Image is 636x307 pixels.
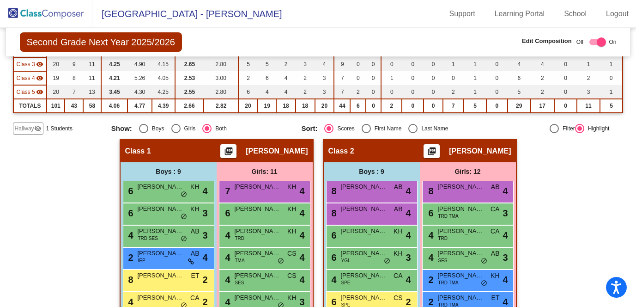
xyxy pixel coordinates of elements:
[287,249,296,258] span: CS
[181,124,196,133] div: Girls
[394,204,403,214] span: AB
[554,99,577,113] td: 0
[503,206,508,220] span: 3
[531,57,554,71] td: 4
[36,74,43,82] mat-icon: visibility
[20,32,182,52] span: Second Grade Next Year 2025/2026
[486,85,507,99] td: 0
[287,227,296,236] span: KH
[426,252,434,263] span: 4
[366,71,381,85] td: 0
[508,85,531,99] td: 5
[329,230,337,240] span: 6
[600,71,623,85] td: 0
[190,293,199,303] span: CA
[481,258,487,265] span: do_not_disturb_alt
[366,85,381,99] td: 0
[296,99,315,113] td: 18
[223,252,230,263] span: 4
[138,249,184,258] span: [PERSON_NAME]
[531,99,554,113] td: 17
[329,186,337,196] span: 8
[554,57,577,71] td: 0
[246,147,308,156] span: [PERSON_NAME]
[315,57,334,71] td: 4
[223,186,230,196] span: 7
[190,182,199,192] span: KH
[402,85,424,99] td: 0
[464,71,487,85] td: 1
[287,271,296,281] span: CS
[235,182,281,191] span: [PERSON_NAME]
[238,71,258,85] td: 2
[47,99,65,113] td: 101
[464,85,487,99] td: 1
[350,99,366,113] td: 6
[204,71,238,85] td: 3.00
[202,206,207,220] span: 3
[83,71,101,85] td: 11
[127,71,151,85] td: 5.26
[92,6,282,21] span: [GEOGRAPHIC_DATA] - [PERSON_NAME]
[83,85,101,99] td: 13
[258,99,277,113] td: 19
[101,85,128,99] td: 3.45
[152,71,175,85] td: 4.05
[17,74,35,82] span: Class 4
[235,227,281,236] span: [PERSON_NAME]
[394,293,402,303] span: CS
[111,124,295,133] mat-radio-group: Select an option
[238,99,258,113] td: 20
[424,57,443,71] td: 0
[296,71,315,85] td: 2
[481,280,487,287] span: do_not_disturb_alt
[406,273,411,287] span: 4
[438,213,459,220] span: TRD TMA
[406,251,411,264] span: 3
[223,230,230,240] span: 4
[235,271,281,280] span: [PERSON_NAME] [PERSON_NAME]
[381,57,402,71] td: 0
[366,57,381,71] td: 0
[438,182,484,191] span: [PERSON_NAME]
[486,57,507,71] td: 0
[487,6,552,21] a: Learning Portal
[101,57,128,71] td: 4.25
[426,147,437,160] mat-icon: picture_as_pdf
[329,275,337,285] span: 4
[341,279,351,286] span: SPE
[577,85,600,99] td: 3
[223,208,230,218] span: 6
[235,279,244,286] span: SES
[190,204,199,214] span: KH
[329,252,337,263] span: 6
[394,249,402,258] span: KH
[212,124,227,133] div: Both
[406,206,411,220] span: 4
[191,227,200,236] span: AB
[127,99,151,113] td: 4.77
[503,228,508,242] span: 4
[486,99,507,113] td: 0
[402,99,424,113] td: 0
[181,191,187,198] span: do_not_disturb_alt
[202,184,207,198] span: 4
[202,273,207,287] span: 2
[424,99,443,113] td: 0
[204,99,238,113] td: 2.82
[366,99,381,113] td: 0
[138,257,145,264] span: IEP
[202,228,207,242] span: 3
[17,60,35,68] span: Class 3
[341,249,387,258] span: [PERSON_NAME]
[101,71,128,85] td: 4.21
[503,251,508,264] span: 3
[438,227,484,236] span: [PERSON_NAME]
[577,57,600,71] td: 1
[175,57,204,71] td: 2.65
[65,85,83,99] td: 7
[13,85,47,99] td: Cassandra Breit - No Class Name
[315,71,334,85] td: 3
[449,147,511,156] span: [PERSON_NAME]
[191,271,200,281] span: ET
